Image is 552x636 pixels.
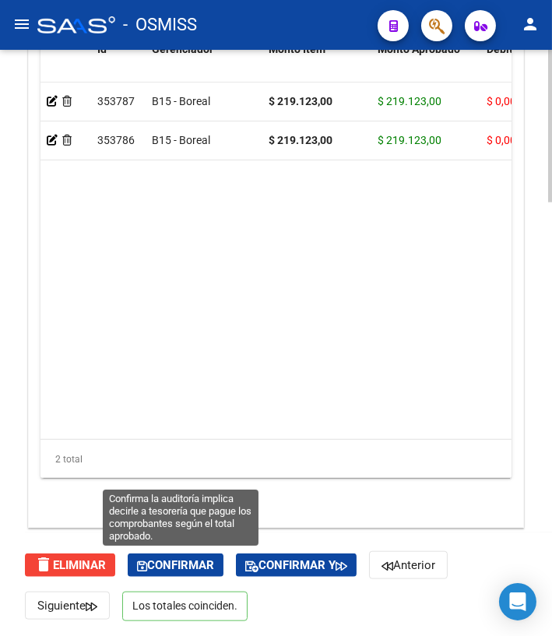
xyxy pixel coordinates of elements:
span: Anterior [381,558,435,572]
datatable-header-cell: Monto Item [262,33,371,101]
span: Siguiente [37,599,97,613]
datatable-header-cell: Gerenciador [146,33,262,101]
span: B15 - Boreal [152,134,210,146]
div: Open Intercom Messenger [499,583,536,620]
button: Siguiente [25,592,110,620]
button: Confirmar y [236,553,357,577]
span: B15 - Boreal [152,95,210,107]
span: $ 219.123,00 [378,134,441,146]
span: - OSMISS [123,8,197,42]
datatable-header-cell: Id [91,33,146,101]
div: 2 total [40,440,512,479]
mat-icon: delete [34,555,53,574]
span: $ 0,00 [487,134,516,146]
strong: $ 219.123,00 [269,95,332,107]
span: $ 0,00 [487,95,516,107]
mat-icon: menu [12,15,31,33]
span: $ 219.123,00 [378,95,441,107]
datatable-header-cell: Monto Aprobado [371,33,480,101]
span: 353787 [97,95,135,107]
span: Confirmar y [245,558,347,572]
p: Los totales coinciden. [122,592,248,621]
button: Confirmar [128,553,223,577]
span: Confirmar [137,558,214,572]
strong: $ 219.123,00 [269,134,332,146]
button: Anterior [369,551,448,579]
button: Eliminar [25,553,115,577]
span: 353786 [97,134,135,146]
span: Eliminar [34,558,106,572]
mat-icon: person [521,15,540,33]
